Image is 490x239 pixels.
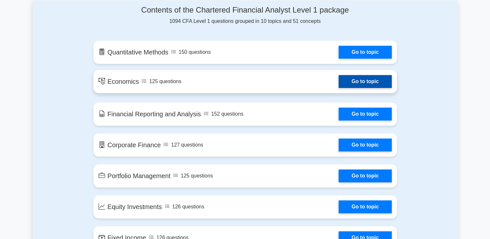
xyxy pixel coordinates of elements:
[339,200,391,213] a: Go to topic
[339,139,391,151] a: Go to topic
[93,5,397,25] div: 1094 CFA Level 1 questions grouped in 10 topics and 51 concepts
[93,5,397,15] h4: Contents of the Chartered Financial Analyst Level 1 package
[339,108,391,120] a: Go to topic
[339,169,391,182] a: Go to topic
[339,46,391,59] a: Go to topic
[339,75,391,88] a: Go to topic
